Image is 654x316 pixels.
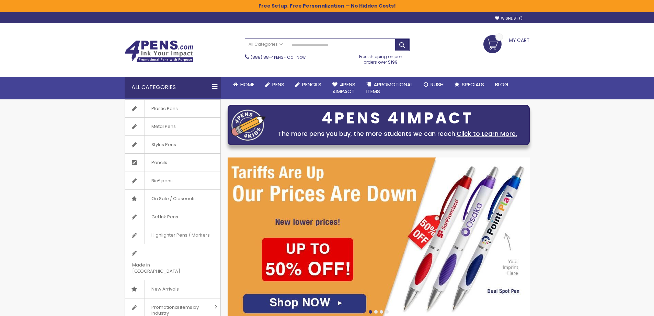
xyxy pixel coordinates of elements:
a: Click to Learn More. [457,129,517,138]
a: Pencils [125,154,220,172]
span: Bic® pens [144,172,180,190]
a: On Sale / Closeouts [125,190,220,208]
span: Home [240,81,254,88]
div: 4PENS 4IMPACT [269,111,526,126]
span: Metal Pens [144,118,183,135]
div: Free shipping on pen orders over $199 [352,51,410,65]
a: Stylus Pens [125,136,220,154]
span: All Categories [249,42,283,47]
div: All Categories [125,77,221,98]
a: Metal Pens [125,118,220,135]
a: Pencils [290,77,327,92]
span: Made in [GEOGRAPHIC_DATA] [125,256,203,280]
div: The more pens you buy, the more students we can reach. [269,129,526,139]
span: New Arrivals [144,280,186,298]
a: New Arrivals [125,280,220,298]
a: Specials [449,77,490,92]
span: Plastic Pens [144,100,185,118]
a: All Categories [245,39,286,50]
span: Specials [462,81,484,88]
span: On Sale / Closeouts [144,190,203,208]
a: Wishlist [495,16,523,21]
img: four_pen_logo.png [231,109,266,141]
a: (888) 88-4PENS [251,54,284,60]
span: Stylus Pens [144,136,183,154]
a: Plastic Pens [125,100,220,118]
span: Rush [431,81,444,88]
span: 4PROMOTIONAL ITEMS [366,81,413,95]
a: Highlighter Pens / Markers [125,226,220,244]
a: Pens [260,77,290,92]
a: Rush [418,77,449,92]
span: - Call Now! [251,54,307,60]
a: Blog [490,77,514,92]
span: Pens [272,81,284,88]
span: Pencils [302,81,321,88]
img: 4Pens Custom Pens and Promotional Products [125,40,193,62]
span: Gel Ink Pens [144,208,185,226]
a: Home [228,77,260,92]
span: Highlighter Pens / Markers [144,226,217,244]
a: 4PROMOTIONALITEMS [361,77,418,99]
span: 4Pens 4impact [332,81,355,95]
a: Gel Ink Pens [125,208,220,226]
span: Blog [495,81,508,88]
a: 4Pens4impact [327,77,361,99]
a: Bic® pens [125,172,220,190]
span: Pencils [144,154,174,172]
a: Made in [GEOGRAPHIC_DATA] [125,244,220,280]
